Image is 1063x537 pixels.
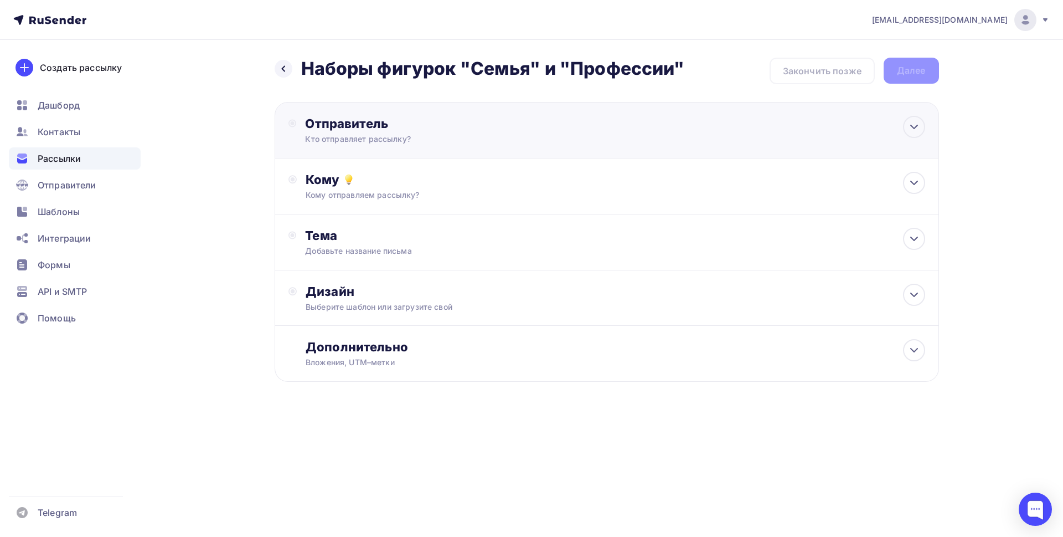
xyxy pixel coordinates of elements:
div: Кому [306,172,925,187]
div: Добавьте название письма [305,246,502,257]
a: Контакты [9,121,141,143]
span: Интеграции [38,232,91,245]
span: Помощь [38,311,76,325]
div: Кому отправляем рассылку? [306,190,863,201]
div: Дизайн [306,284,925,299]
a: Отправители [9,174,141,196]
span: Рассылки [38,152,81,165]
span: Контакты [38,125,80,139]
a: [EMAIL_ADDRESS][DOMAIN_NAME] [872,9,1050,31]
a: Формы [9,254,141,276]
div: Тема [305,228,524,243]
div: Кто отправляет рассылку? [305,134,521,145]
div: Отправитель [305,116,545,131]
a: Шаблоны [9,201,141,223]
h2: Наборы фигурок "Семья" и "Профессии" [301,58,685,80]
div: Дополнительно [306,339,925,355]
a: Дашборд [9,94,141,116]
span: Отправители [38,178,96,192]
span: Формы [38,258,70,272]
div: Вложения, UTM–метки [306,357,863,368]
span: Telegram [38,506,77,519]
div: Создать рассылку [40,61,122,74]
div: Выберите шаблон или загрузите свой [306,301,863,313]
a: Рассылки [9,147,141,170]
span: Шаблоны [38,205,80,218]
span: Дашборд [38,99,80,112]
span: API и SMTP [38,285,87,298]
span: [EMAIL_ADDRESS][DOMAIN_NAME] [872,14,1008,25]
